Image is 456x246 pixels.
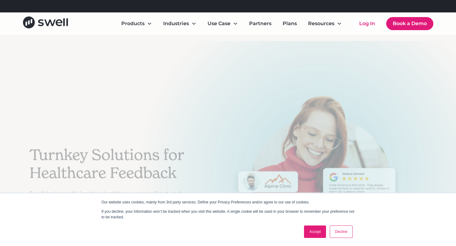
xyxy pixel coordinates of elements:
div: Resources [303,17,347,30]
h2: Turnkey Solutions for Healthcare Feedback [29,146,197,182]
a: Accept [304,225,326,238]
div: Products [121,20,145,27]
p: Swell helps multi-location healthcare orgs roll out and monitor feedback programs that improve em... [29,189,197,215]
a: Log In [353,17,381,30]
div: Industries [158,17,201,30]
a: home [23,16,68,30]
a: Decline [330,225,353,238]
p: If you decline, your information won’t be tracked when you visit this website. A single cookie wi... [101,209,355,220]
a: Plans [278,17,302,30]
a: Partners [244,17,276,30]
div: Use Case [208,20,230,27]
a: Book a Demo [386,17,433,30]
div: Products [116,17,157,30]
div: Use Case [203,17,243,30]
p: Our website uses cookies, mainly from 3rd party services. Define your Privacy Preferences and/or ... [101,199,355,205]
div: Industries [163,20,189,27]
div: Resources [308,20,334,27]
